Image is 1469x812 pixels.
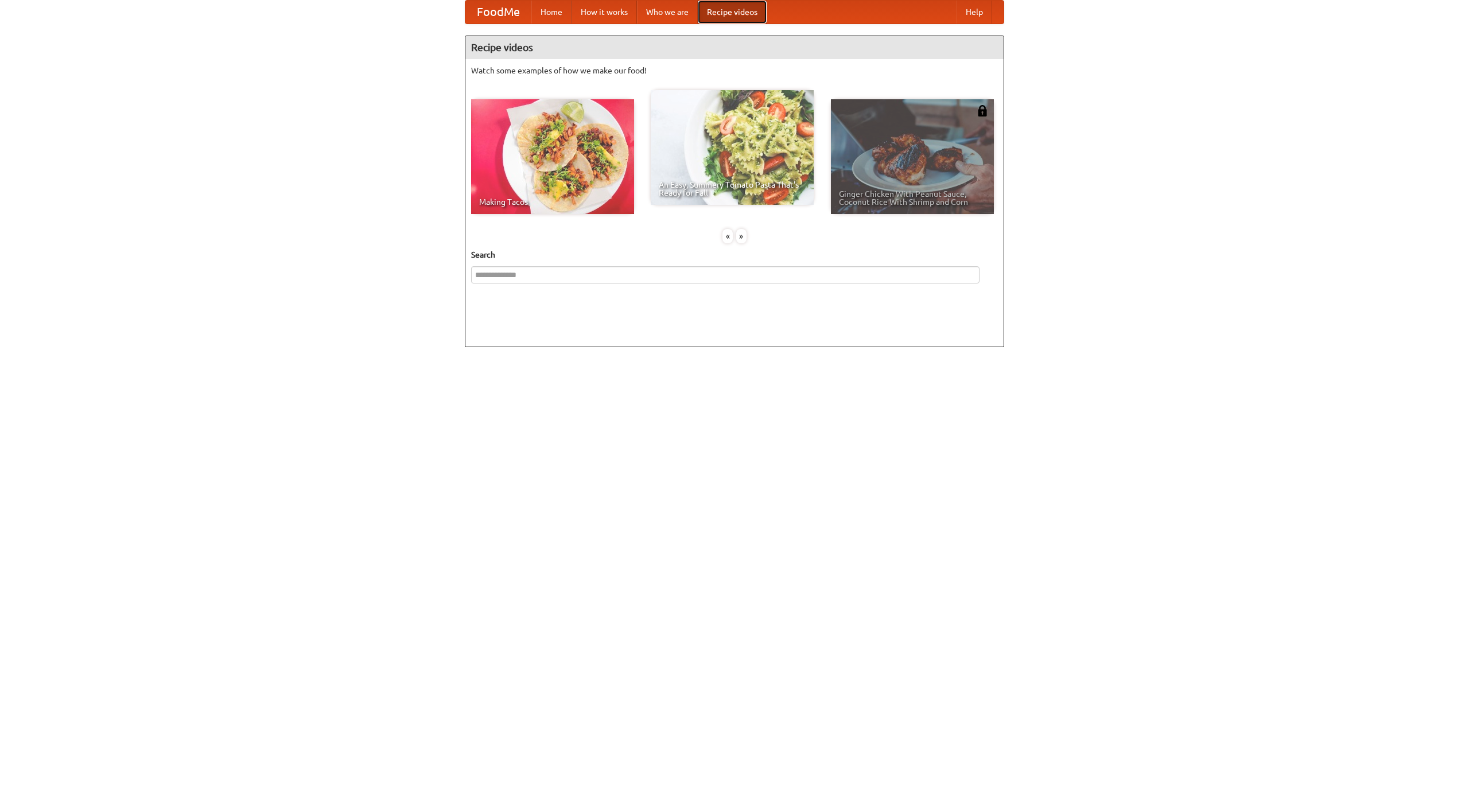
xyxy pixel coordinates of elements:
span: Making Tacos [479,198,626,206]
a: Who we are [637,1,698,24]
h5: Search [471,249,998,261]
a: FoodMe [465,1,531,24]
a: Making Tacos [471,99,634,214]
img: 483408.png [977,105,988,116]
a: Home [531,1,572,24]
span: An Easy, Summery Tomato Pasta That's Ready for Fall [659,181,806,197]
a: Help [957,1,992,24]
a: An Easy, Summery Tomato Pasta That's Ready for Fall [651,90,814,205]
a: How it works [572,1,637,24]
a: Recipe videos [698,1,767,24]
p: Watch some examples of how we make our food! [471,65,998,76]
div: » [736,229,747,243]
h4: Recipe videos [465,36,1004,59]
div: « [722,229,733,243]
